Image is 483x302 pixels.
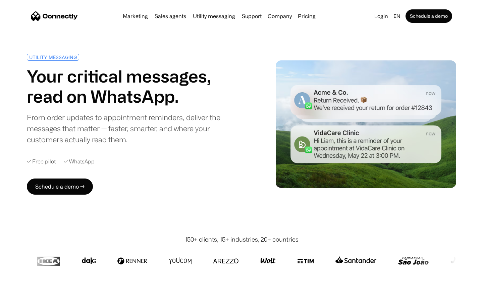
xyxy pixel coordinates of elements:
a: Schedule a demo → [27,179,93,195]
div: ✓ WhatsApp [64,158,95,165]
div: en [393,11,400,21]
a: Sales agents [152,13,189,19]
a: Support [239,13,264,19]
ul: Language list [13,290,40,300]
a: Pricing [295,13,318,19]
div: 150+ clients, 15+ industries, 20+ countries [185,235,299,244]
a: Marketing [120,13,151,19]
div: ✓ Free pilot [27,158,56,165]
div: From order updates to appointment reminders, deliver the messages that matter — faster, smarter, ... [27,112,239,145]
div: Company [266,11,294,21]
aside: Language selected: English [7,290,40,300]
a: Schedule a demo [406,9,452,23]
div: en [391,11,404,21]
div: UTILITY MESSAGING [29,55,77,60]
a: Login [372,11,391,21]
h1: Your critical messages, read on WhatsApp. [27,66,239,106]
div: Company [268,11,292,21]
a: home [31,11,78,21]
a: Utility messaging [190,13,238,19]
